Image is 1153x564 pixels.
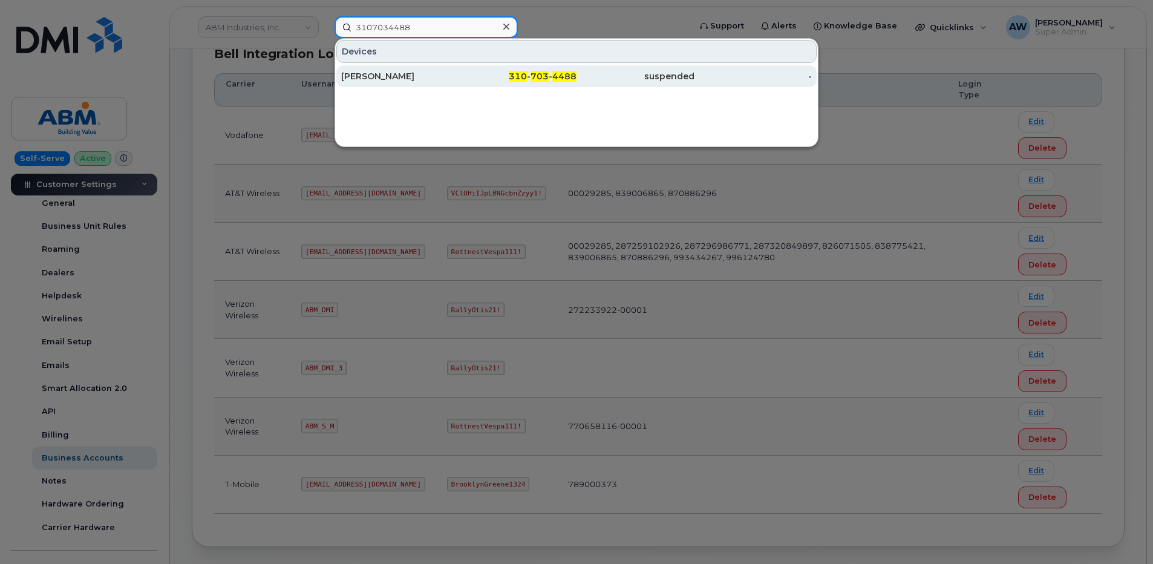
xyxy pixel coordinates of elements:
div: - - [459,70,577,82]
span: 4488 [552,71,576,82]
a: [PERSON_NAME]310-703-4488suspended- [336,65,817,87]
div: Devices [336,40,817,63]
input: Find something... [335,16,518,38]
div: suspended [576,70,694,82]
div: [PERSON_NAME] [341,70,459,82]
span: 310 [509,71,527,82]
span: 703 [531,71,549,82]
div: - [694,70,812,82]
